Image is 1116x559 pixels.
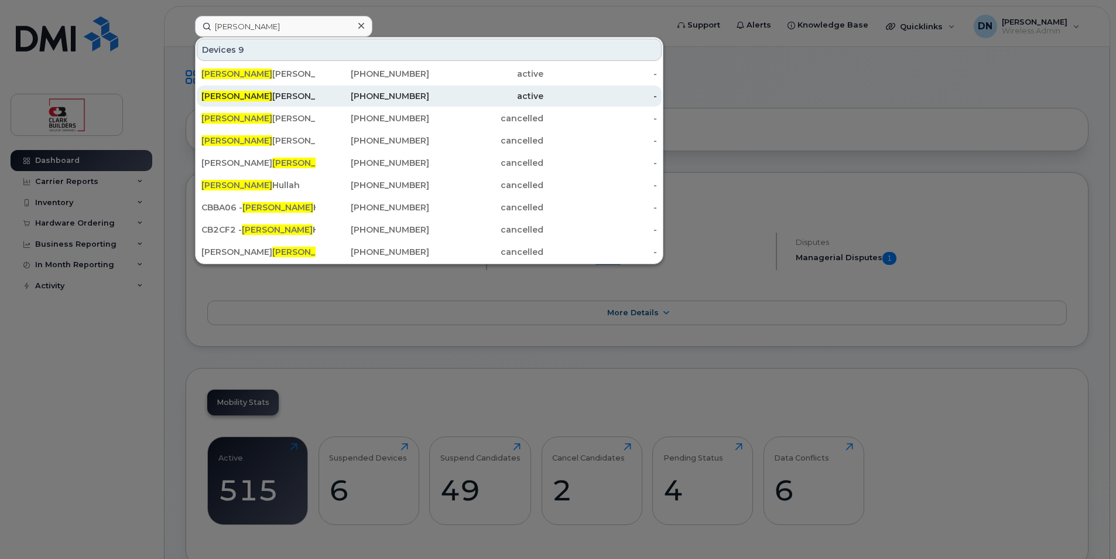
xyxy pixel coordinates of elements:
div: Devices [197,39,662,61]
div: - [543,179,658,191]
div: [PHONE_NUMBER] [316,113,430,124]
a: [PERSON_NAME][PERSON_NAME]kson[PHONE_NUMBER]cancelled- [197,241,662,263]
span: [PERSON_NAME] [242,224,313,235]
div: Hullah [201,179,316,191]
span: [PERSON_NAME] [201,135,272,146]
div: - [543,113,658,124]
span: [PERSON_NAME] [201,69,272,79]
div: [PHONE_NUMBER] [316,90,430,102]
span: [PERSON_NAME] [201,113,272,124]
span: [PERSON_NAME] [272,158,343,168]
div: active [429,90,543,102]
div: [PHONE_NUMBER] [316,68,430,80]
div: cancelled [429,157,543,169]
div: [PHONE_NUMBER] [316,157,430,169]
div: - [543,246,658,258]
div: [PERSON_NAME] [201,68,316,80]
div: [PHONE_NUMBER] [316,179,430,191]
div: [PHONE_NUMBER] [316,202,430,213]
span: [PERSON_NAME] [201,91,272,101]
div: [PERSON_NAME] [201,113,316,124]
iframe: Messenger Launcher [1065,508,1107,550]
div: - [543,224,658,236]
div: cancelled [429,113,543,124]
a: [PERSON_NAME]Hullah[PHONE_NUMBER]cancelled- [197,175,662,196]
span: [PERSON_NAME] [201,180,272,190]
div: [PHONE_NUMBER] [316,135,430,146]
div: cancelled [429,135,543,146]
div: [PERSON_NAME] [201,135,316,146]
div: - [543,135,658,146]
span: 9 [238,44,244,56]
div: [PERSON_NAME] kson [201,246,316,258]
div: cancelled [429,202,543,213]
span: [PERSON_NAME] [272,247,343,257]
span: [PERSON_NAME] [242,202,313,213]
div: cancelled [429,246,543,258]
a: [PERSON_NAME][PERSON_NAME][PHONE_NUMBER]active- [197,86,662,107]
div: cancelled [429,179,543,191]
div: [PHONE_NUMBER] [316,224,430,236]
div: cancelled [429,224,543,236]
div: [PERSON_NAME] kson [201,157,316,169]
div: active [429,68,543,80]
a: CB2CF2 -[PERSON_NAME]Hullah[PHONE_NUMBER]cancelled- [197,219,662,240]
div: [PHONE_NUMBER] [316,246,430,258]
div: [PERSON_NAME] [201,90,316,102]
div: - [543,157,658,169]
a: [PERSON_NAME][PERSON_NAME][PHONE_NUMBER]cancelled- [197,108,662,129]
div: CBBA06 - Hullah [201,202,316,213]
a: [PERSON_NAME][PERSON_NAME][PHONE_NUMBER]cancelled- [197,130,662,151]
div: - [543,202,658,213]
div: CB2CF2 - Hullah [201,224,316,236]
a: [PERSON_NAME][PERSON_NAME][PHONE_NUMBER]active- [197,63,662,84]
div: - [543,90,658,102]
div: - [543,68,658,80]
a: [PERSON_NAME][PERSON_NAME]kson[PHONE_NUMBER]cancelled- [197,152,662,173]
a: CBBA06 -[PERSON_NAME]Hullah[PHONE_NUMBER]cancelled- [197,197,662,218]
